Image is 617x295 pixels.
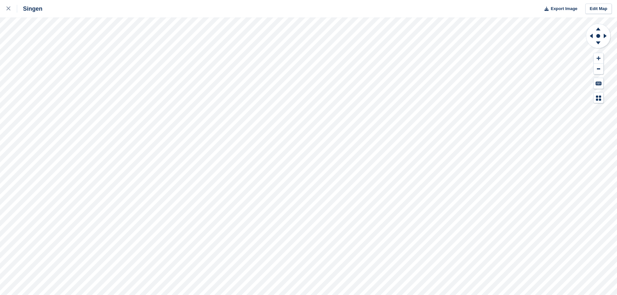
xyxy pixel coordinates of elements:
a: Edit Map [585,4,612,14]
button: Keyboard Shortcuts [594,78,603,89]
button: Export Image [541,4,577,14]
button: Zoom Out [594,64,603,74]
button: Map Legend [594,93,603,103]
span: Export Image [551,6,577,12]
button: Zoom In [594,53,603,64]
div: Singen [17,5,42,13]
